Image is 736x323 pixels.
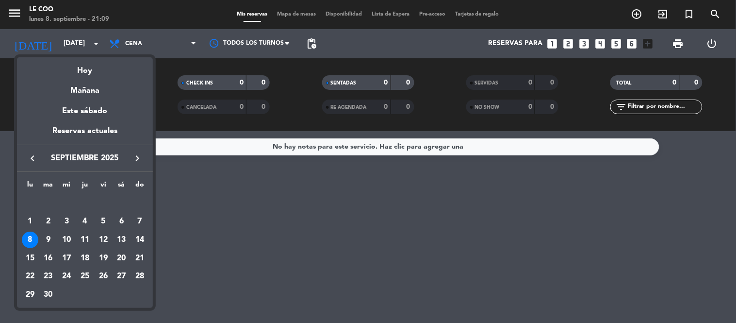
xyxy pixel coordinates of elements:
td: 20 de septiembre de 2025 [113,249,131,268]
td: 6 de septiembre de 2025 [113,212,131,231]
td: 7 de septiembre de 2025 [131,212,149,231]
td: 9 de septiembre de 2025 [39,231,58,249]
td: 18 de septiembre de 2025 [76,249,94,268]
div: 20 [113,250,130,267]
div: 24 [58,268,75,285]
td: 19 de septiembre de 2025 [94,249,113,268]
td: 13 de septiembre de 2025 [113,231,131,249]
div: 6 [113,213,130,230]
th: miércoles [57,179,76,194]
div: 25 [77,268,93,285]
div: 5 [95,213,112,230]
div: 10 [58,232,75,248]
th: lunes [21,179,39,194]
td: 15 de septiembre de 2025 [21,249,39,268]
div: 22 [22,268,38,285]
div: 16 [40,250,57,267]
td: 30 de septiembre de 2025 [39,286,58,304]
div: 11 [77,232,93,248]
td: SEP. [21,194,149,213]
td: 22 de septiembre de 2025 [21,267,39,286]
div: 7 [131,213,148,230]
td: 2 de septiembre de 2025 [39,212,58,231]
td: 25 de septiembre de 2025 [76,267,94,286]
th: martes [39,179,58,194]
button: keyboard_arrow_left [24,152,41,165]
div: 14 [131,232,148,248]
div: 15 [22,250,38,267]
div: 4 [77,213,93,230]
div: 9 [40,232,57,248]
td: 29 de septiembre de 2025 [21,286,39,304]
td: 1 de septiembre de 2025 [21,212,39,231]
td: 11 de septiembre de 2025 [76,231,94,249]
i: keyboard_arrow_right [131,153,143,164]
div: 23 [40,268,57,285]
div: 21 [131,250,148,267]
div: 3 [58,213,75,230]
td: 4 de septiembre de 2025 [76,212,94,231]
div: 26 [95,268,112,285]
div: Hoy [17,57,153,77]
td: 17 de septiembre de 2025 [57,249,76,268]
td: 3 de septiembre de 2025 [57,212,76,231]
div: 17 [58,250,75,267]
td: 8 de septiembre de 2025 [21,231,39,249]
td: 5 de septiembre de 2025 [94,212,113,231]
div: 29 [22,287,38,303]
td: 14 de septiembre de 2025 [131,231,149,249]
div: Este sábado [17,98,153,125]
div: 8 [22,232,38,248]
div: 27 [113,268,130,285]
div: 1 [22,213,38,230]
div: 2 [40,213,57,230]
div: Mañana [17,77,153,97]
div: 19 [95,250,112,267]
td: 26 de septiembre de 2025 [94,267,113,286]
th: domingo [131,179,149,194]
div: 13 [113,232,130,248]
td: 28 de septiembre de 2025 [131,267,149,286]
td: 10 de septiembre de 2025 [57,231,76,249]
div: 30 [40,287,57,303]
span: septiembre 2025 [41,152,129,165]
th: sábado [113,179,131,194]
i: keyboard_arrow_left [27,153,38,164]
div: 18 [77,250,93,267]
button: keyboard_arrow_right [129,152,146,165]
div: 28 [131,268,148,285]
td: 16 de septiembre de 2025 [39,249,58,268]
th: jueves [76,179,94,194]
div: 12 [95,232,112,248]
td: 12 de septiembre de 2025 [94,231,113,249]
td: 27 de septiembre de 2025 [113,267,131,286]
td: 23 de septiembre de 2025 [39,267,58,286]
div: Reservas actuales [17,125,153,145]
td: 21 de septiembre de 2025 [131,249,149,268]
th: viernes [94,179,113,194]
td: 24 de septiembre de 2025 [57,267,76,286]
